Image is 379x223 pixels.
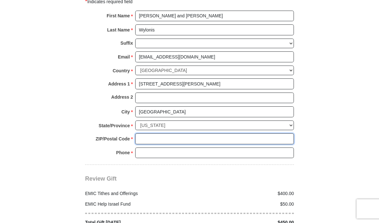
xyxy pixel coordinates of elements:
[96,134,130,143] strong: ZIP/Postal Code
[113,66,130,75] strong: Country
[189,201,297,208] div: $50.00
[107,25,130,34] strong: Last Name
[108,79,130,88] strong: Address 1
[118,52,130,61] strong: Email
[120,39,133,48] strong: Suffix
[116,148,130,157] strong: Phone
[99,121,130,130] strong: State/Province
[82,190,190,197] div: EMIC Tithes and Offerings
[189,190,297,197] div: $400.00
[85,175,117,182] span: Review Gift
[121,107,130,116] strong: City
[111,93,133,102] strong: Address 2
[107,11,130,20] strong: First Name
[82,201,190,208] div: EMIC Help Israel Fund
